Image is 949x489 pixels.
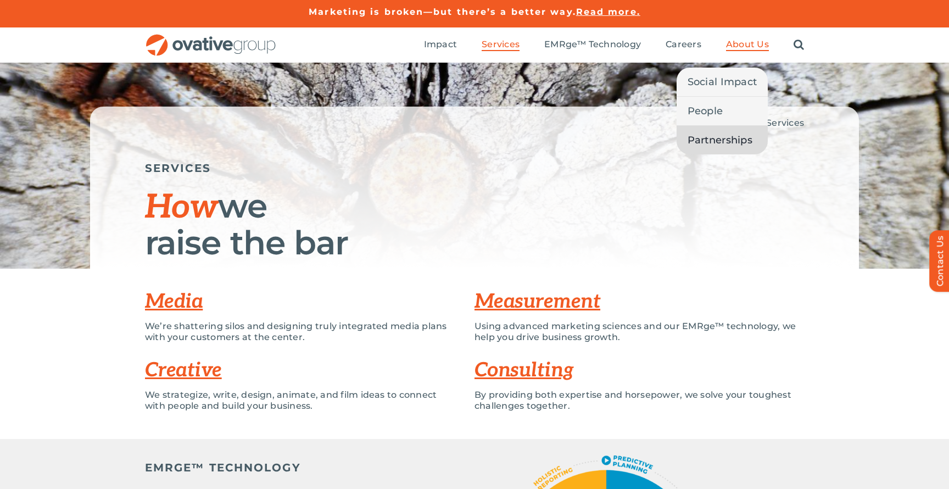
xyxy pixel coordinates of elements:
span: Partnerships [688,132,752,148]
span: Careers [666,39,701,50]
span: People [688,103,723,119]
a: Services [482,39,520,51]
span: Services [482,39,520,50]
a: Careers [666,39,701,51]
a: Search [794,39,804,51]
a: Read more. [576,7,640,17]
h5: EMRGE™ TECHNOLOGY [145,461,409,474]
h5: SERVICES [145,162,804,175]
a: Social Impact [677,68,768,96]
p: Using advanced marketing sciences and our EMRge™ technology, we help you drive business growth. [474,321,804,343]
a: People [677,97,768,125]
span: Services [766,118,804,128]
span: EMRge™ Technology [544,39,641,50]
p: We’re shattering silos and designing truly integrated media plans with your customers at the center. [145,321,458,343]
a: Consulting [474,358,574,382]
nav: Menu [424,27,804,63]
a: Marketing is broken—but there’s a better way. [309,7,576,17]
h1: we raise the bar [145,188,804,260]
a: About Us [726,39,769,51]
a: Creative [145,358,222,382]
a: Partnerships [677,126,768,154]
a: EMRge™ Technology [544,39,641,51]
a: Media [145,290,203,314]
span: Social Impact [688,74,757,90]
span: How [145,188,218,227]
span: About Us [726,39,769,50]
a: OG_Full_horizontal_RGB [145,33,277,43]
span: Impact [424,39,457,50]
p: By providing both expertise and horsepower, we solve your toughest challenges together. [474,390,804,412]
span: » [734,118,804,128]
a: Impact [424,39,457,51]
a: Measurement [474,290,600,314]
p: We strategize, write, design, animate, and film ideas to connect with people and build your busin... [145,390,458,412]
